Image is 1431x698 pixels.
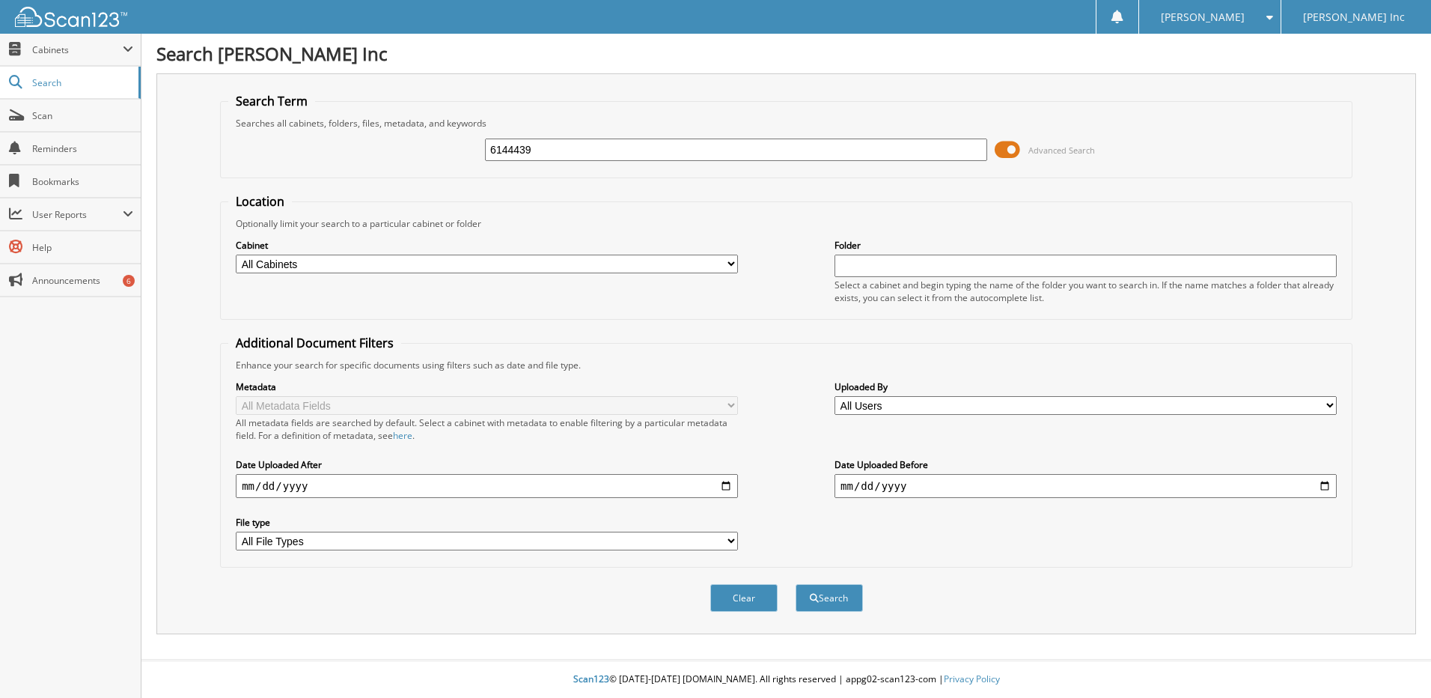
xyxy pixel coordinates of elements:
[393,429,412,442] a: here
[835,239,1337,252] label: Folder
[236,416,738,442] div: All metadata fields are searched by default. Select a cabinet with metadata to enable filtering b...
[1356,626,1431,698] iframe: Chat Widget
[123,275,135,287] div: 6
[32,142,133,155] span: Reminders
[796,584,863,612] button: Search
[1161,13,1245,22] span: [PERSON_NAME]
[835,474,1337,498] input: end
[1303,13,1405,22] span: [PERSON_NAME] Inc
[141,661,1431,698] div: © [DATE]-[DATE] [DOMAIN_NAME]. All rights reserved | appg02-scan123-com |
[236,380,738,393] label: Metadata
[236,239,738,252] label: Cabinet
[710,584,778,612] button: Clear
[228,359,1344,371] div: Enhance your search for specific documents using filters such as date and file type.
[32,241,133,254] span: Help
[228,193,292,210] legend: Location
[228,117,1344,130] div: Searches all cabinets, folders, files, metadata, and keywords
[835,279,1337,304] div: Select a cabinet and begin typing the name of the folder you want to search in. If the name match...
[32,208,123,221] span: User Reports
[1028,145,1095,156] span: Advanced Search
[835,380,1337,393] label: Uploaded By
[228,93,315,109] legend: Search Term
[228,335,401,351] legend: Additional Document Filters
[236,458,738,471] label: Date Uploaded After
[32,109,133,122] span: Scan
[228,217,1344,230] div: Optionally limit your search to a particular cabinet or folder
[944,673,1000,685] a: Privacy Policy
[156,41,1416,66] h1: Search [PERSON_NAME] Inc
[236,516,738,529] label: File type
[573,673,609,685] span: Scan123
[32,274,133,287] span: Announcements
[236,474,738,498] input: start
[32,43,123,56] span: Cabinets
[32,175,133,188] span: Bookmarks
[32,76,131,89] span: Search
[835,458,1337,471] label: Date Uploaded Before
[15,7,127,27] img: scan123-logo-white.svg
